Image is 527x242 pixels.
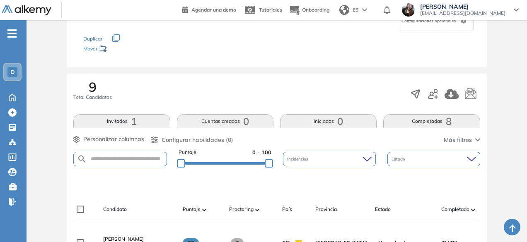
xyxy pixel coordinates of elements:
div: Incidencias [283,152,376,166]
div: Configuraciones opcionales [398,10,474,31]
img: [missing "en.ARROW_ALT" translation] [202,208,206,211]
span: [EMAIL_ADDRESS][DOMAIN_NAME] [420,10,505,17]
button: Onboarding [289,1,329,19]
a: Agendar una demo [182,4,236,14]
button: Más filtros [444,136,480,144]
div: Estado [387,152,480,166]
img: SEARCH_ALT [77,154,87,164]
i: - [7,33,17,34]
span: 9 [89,80,97,93]
div: Mover [83,42,166,57]
img: [missing "en.ARROW_ALT" translation] [255,208,259,211]
span: D [10,69,15,75]
span: Estado [392,156,407,162]
button: Completadas8 [383,114,480,128]
span: ES [353,6,359,14]
span: Más filtros [444,136,472,144]
span: Provincia [315,206,337,213]
span: Puntaje [183,206,201,213]
span: Tutoriales [259,7,282,13]
span: Configuraciones opcionales [401,18,457,24]
button: Configurar habilidades (0) [151,136,233,144]
button: Iniciadas0 [280,114,377,128]
span: Estado [375,206,391,213]
span: Agendar una demo [191,7,236,13]
span: Completado [441,206,469,213]
img: Logo [2,5,51,16]
span: Incidencias [287,156,310,162]
span: Candidato [103,206,127,213]
span: Duplicar [83,36,102,42]
img: [missing "en.ARROW_ALT" translation] [471,208,475,211]
img: world [339,5,349,15]
span: Puntaje [179,149,196,156]
span: 0 - 100 [252,149,271,156]
span: Proctoring [229,206,254,213]
button: Cuentas creadas0 [177,114,273,128]
span: Total Candidatos [73,93,112,101]
span: Configurar habilidades (0) [162,136,233,144]
span: Personalizar columnas [83,135,144,144]
span: Onboarding [302,7,329,13]
span: País [282,206,292,213]
span: [PERSON_NAME] [420,3,505,10]
button: Personalizar columnas [73,135,144,144]
img: arrow [362,8,367,12]
span: [PERSON_NAME] [103,236,144,242]
button: Invitados1 [73,114,170,128]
